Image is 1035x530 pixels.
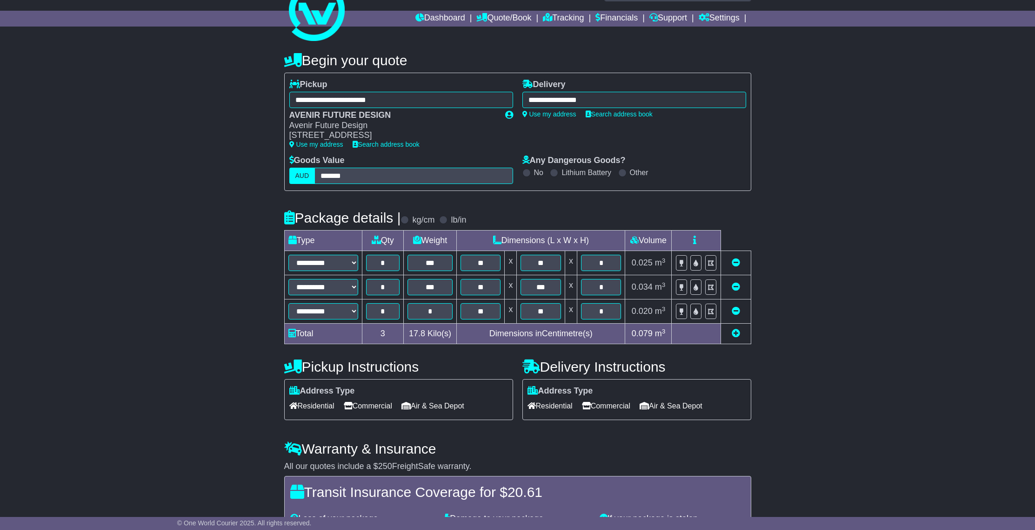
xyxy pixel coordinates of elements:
[476,11,531,27] a: Quote/Book
[404,324,457,344] td: Kilo(s)
[662,257,666,264] sup: 3
[353,141,420,148] a: Search address book
[655,329,666,338] span: m
[522,80,566,90] label: Delivery
[732,258,740,267] a: Remove this item
[505,299,517,324] td: x
[543,11,584,27] a: Tracking
[655,258,666,267] span: m
[378,462,392,471] span: 250
[401,399,464,413] span: Air & Sea Depot
[625,231,672,251] td: Volume
[732,329,740,338] a: Add new item
[284,462,751,472] div: All our quotes include a $ FreightSafe warranty.
[289,399,334,413] span: Residential
[289,156,345,166] label: Goods Value
[409,329,425,338] span: 17.8
[522,156,626,166] label: Any Dangerous Goods?
[632,282,653,292] span: 0.034
[415,11,465,27] a: Dashboard
[284,53,751,68] h4: Begin your quote
[505,275,517,299] td: x
[440,514,595,524] div: Damage to your package
[284,359,513,374] h4: Pickup Instructions
[528,399,573,413] span: Residential
[456,324,625,344] td: Dimensions in Centimetre(s)
[289,168,315,184] label: AUD
[456,231,625,251] td: Dimensions (L x W x H)
[505,251,517,275] td: x
[655,282,666,292] span: m
[565,299,577,324] td: x
[412,215,434,225] label: kg/cm
[565,251,577,275] td: x
[649,11,687,27] a: Support
[595,11,638,27] a: Financials
[534,168,543,177] label: No
[632,306,653,316] span: 0.020
[289,386,355,396] label: Address Type
[595,514,750,524] div: If your package is stolen
[662,306,666,313] sup: 3
[289,141,343,148] a: Use my address
[451,215,466,225] label: lb/in
[177,519,312,527] span: © One World Courier 2025. All rights reserved.
[284,441,751,456] h4: Warranty & Insurance
[289,130,496,141] div: [STREET_ADDRESS]
[586,110,653,118] a: Search address book
[565,275,577,299] td: x
[344,399,392,413] span: Commercial
[284,210,401,225] h4: Package details |
[284,231,362,251] td: Type
[662,328,666,335] sup: 3
[522,110,576,118] a: Use my address
[655,306,666,316] span: m
[286,514,441,524] div: Loss of your package
[289,110,496,121] div: AVENIR FUTURE DESIGN
[522,359,751,374] h4: Delivery Instructions
[290,484,745,500] h4: Transit Insurance Coverage for $
[289,121,496,131] div: Avenir Future Design
[699,11,740,27] a: Settings
[662,281,666,288] sup: 3
[632,329,653,338] span: 0.079
[561,168,611,177] label: Lithium Battery
[362,324,403,344] td: 3
[632,258,653,267] span: 0.025
[582,399,630,413] span: Commercial
[289,80,327,90] label: Pickup
[362,231,403,251] td: Qty
[284,324,362,344] td: Total
[640,399,702,413] span: Air & Sea Depot
[528,386,593,396] label: Address Type
[507,484,542,500] span: 20.61
[732,282,740,292] a: Remove this item
[732,306,740,316] a: Remove this item
[404,231,457,251] td: Weight
[630,168,648,177] label: Other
